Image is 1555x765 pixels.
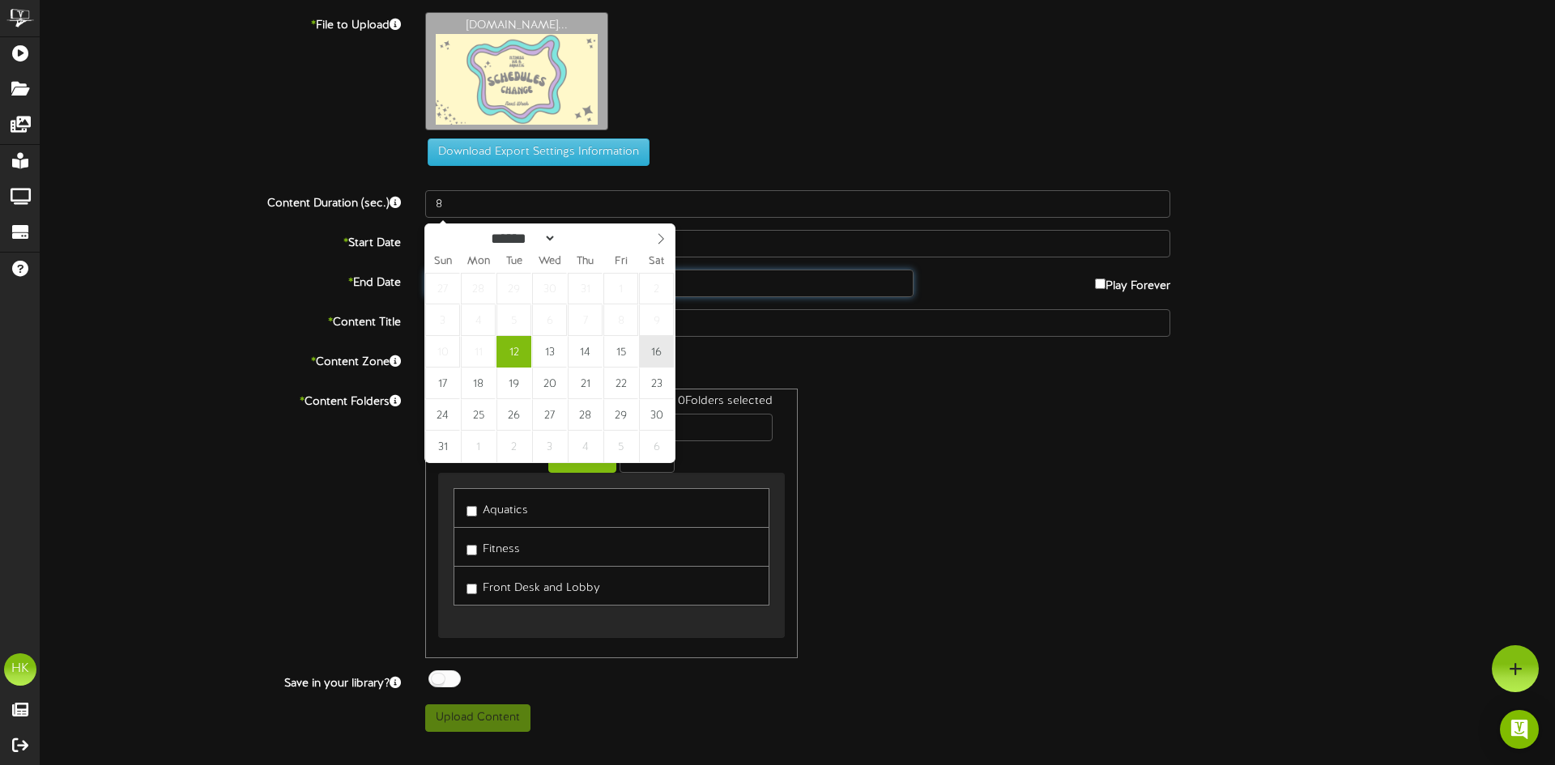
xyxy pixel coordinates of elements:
label: End Date [28,270,413,291]
input: Title of this Content [425,309,1170,337]
span: August 29, 2025 [603,399,638,431]
span: August 15, 2025 [603,336,638,368]
span: August 4, 2025 [461,304,496,336]
label: Content Folders [28,389,413,410]
span: August 14, 2025 [568,336,603,368]
span: July 31, 2025 [568,273,603,304]
label: Aquatics [466,497,528,519]
span: August 23, 2025 [639,368,674,399]
span: July 27, 2025 [425,273,460,304]
span: August 31, 2025 [425,431,460,462]
span: August 9, 2025 [639,304,674,336]
span: July 28, 2025 [461,273,496,304]
button: Download Export Settings Information [428,138,650,166]
label: Content Title [28,309,413,331]
span: July 30, 2025 [532,273,567,304]
span: August 24, 2025 [425,399,460,431]
span: August 17, 2025 [425,368,460,399]
span: September 4, 2025 [568,431,603,462]
span: Fri [603,257,639,267]
input: Year [556,230,615,247]
span: August 5, 2025 [496,304,531,336]
input: Play Forever [1095,278,1106,289]
input: Aquatics [466,506,477,516]
span: August 16, 2025 [639,336,674,368]
button: Upload Content [425,704,530,732]
span: August 2, 2025 [639,273,674,304]
span: August 13, 2025 [532,336,567,368]
span: September 1, 2025 [461,431,496,462]
span: Wed [532,257,568,267]
input: Fitness [466,545,477,555]
span: Sat [639,257,675,267]
label: Front Desk and Lobby [466,575,600,597]
span: August 21, 2025 [568,368,603,399]
div: HK [4,653,36,686]
span: August 28, 2025 [568,399,603,431]
span: Thu [568,257,603,267]
label: Content Zone [28,349,413,371]
label: Save in your library? [28,670,413,692]
span: August 19, 2025 [496,368,531,399]
span: August 20, 2025 [532,368,567,399]
label: File to Upload [28,12,413,34]
span: August 10, 2025 [425,336,460,368]
span: August 30, 2025 [639,399,674,431]
span: August 6, 2025 [532,304,567,336]
span: September 3, 2025 [532,431,567,462]
label: Play Forever [1095,270,1170,295]
span: September 6, 2025 [639,431,674,462]
span: August 1, 2025 [603,273,638,304]
span: August 11, 2025 [461,336,496,368]
label: Content Duration (sec.) [28,190,413,212]
span: August 12, 2025 [496,336,531,368]
span: September 2, 2025 [496,431,531,462]
span: August 8, 2025 [603,304,638,336]
span: August 7, 2025 [568,304,603,336]
a: Download Export Settings Information [420,147,650,159]
span: Mon [461,257,496,267]
label: Start Date [28,230,413,252]
span: Tue [496,257,532,267]
span: September 5, 2025 [603,431,638,462]
input: Front Desk and Lobby [466,584,477,594]
span: August 22, 2025 [603,368,638,399]
div: Open Intercom Messenger [1500,710,1539,749]
span: July 29, 2025 [496,273,531,304]
span: August 25, 2025 [461,399,496,431]
span: August 18, 2025 [461,368,496,399]
span: August 3, 2025 [425,304,460,336]
span: August 26, 2025 [496,399,531,431]
span: August 27, 2025 [532,399,567,431]
label: Fitness [466,536,520,558]
span: Sun [425,257,461,267]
